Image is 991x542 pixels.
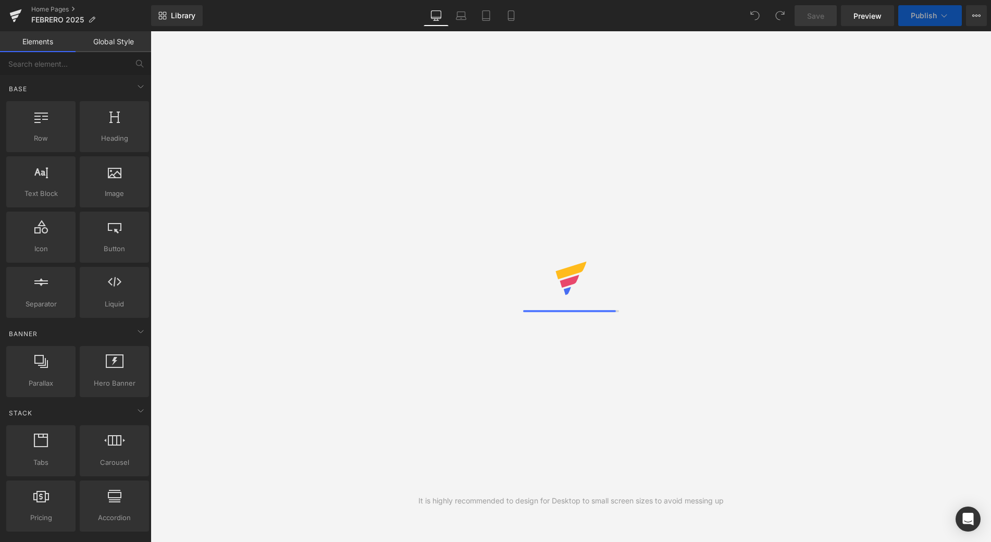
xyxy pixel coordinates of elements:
button: More [966,5,987,26]
span: Save [807,10,824,21]
div: Open Intercom Messenger [956,507,981,532]
span: Text Block [9,188,72,199]
div: It is highly recommended to design for Desktop to small screen sizes to avoid messing up [418,495,724,507]
span: Liquid [83,299,146,310]
a: Tablet [474,5,499,26]
button: Publish [898,5,962,26]
span: Image [83,188,146,199]
a: New Library [151,5,203,26]
span: Heading [83,133,146,144]
a: Preview [841,5,894,26]
button: Redo [770,5,790,26]
span: Library [171,11,195,20]
span: Pricing [9,512,72,523]
span: Banner [8,329,39,339]
span: Hero Banner [83,378,146,389]
span: Preview [853,10,882,21]
span: Base [8,84,28,94]
span: Tabs [9,457,72,468]
button: Undo [745,5,765,26]
a: Global Style [76,31,151,52]
span: Parallax [9,378,72,389]
span: Stack [8,408,33,418]
a: Mobile [499,5,524,26]
a: Laptop [449,5,474,26]
span: Separator [9,299,72,310]
span: Publish [911,11,937,20]
span: Row [9,133,72,144]
span: Accordion [83,512,146,523]
span: Button [83,243,146,254]
span: FEBRERO 2025 [31,16,84,24]
a: Home Pages [31,5,151,14]
span: Carousel [83,457,146,468]
span: Icon [9,243,72,254]
a: Desktop [424,5,449,26]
